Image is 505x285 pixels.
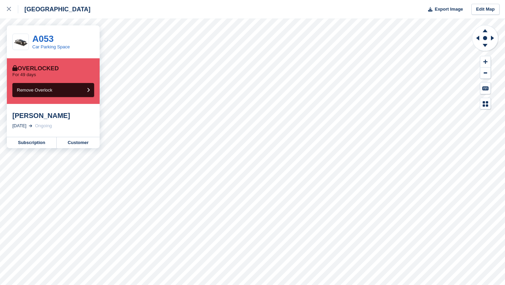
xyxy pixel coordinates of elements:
[480,56,491,68] button: Zoom In
[12,72,36,78] p: For 49 days
[12,122,26,129] div: [DATE]
[17,87,52,93] span: Remove Overlock
[424,4,463,15] button: Export Image
[13,36,29,48] img: Screenshot%202024-03-20%20at%2016.03.29.png
[32,34,54,44] a: A053
[435,6,463,13] span: Export Image
[18,5,90,13] div: [GEOGRAPHIC_DATA]
[32,44,70,49] a: Car Parking Space
[480,68,491,79] button: Zoom Out
[480,98,491,109] button: Map Legend
[35,122,52,129] div: Ongoing
[7,137,57,148] a: Subscription
[12,65,59,72] div: Overlocked
[57,137,100,148] a: Customer
[12,83,94,97] button: Remove Overlock
[480,83,491,94] button: Keyboard Shortcuts
[12,111,94,120] div: [PERSON_NAME]
[471,4,500,15] a: Edit Map
[29,124,32,127] img: arrow-right-light-icn-cde0832a797a2874e46488d9cf13f60e5c3a73dbe684e267c42b8395dfbc2abf.svg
